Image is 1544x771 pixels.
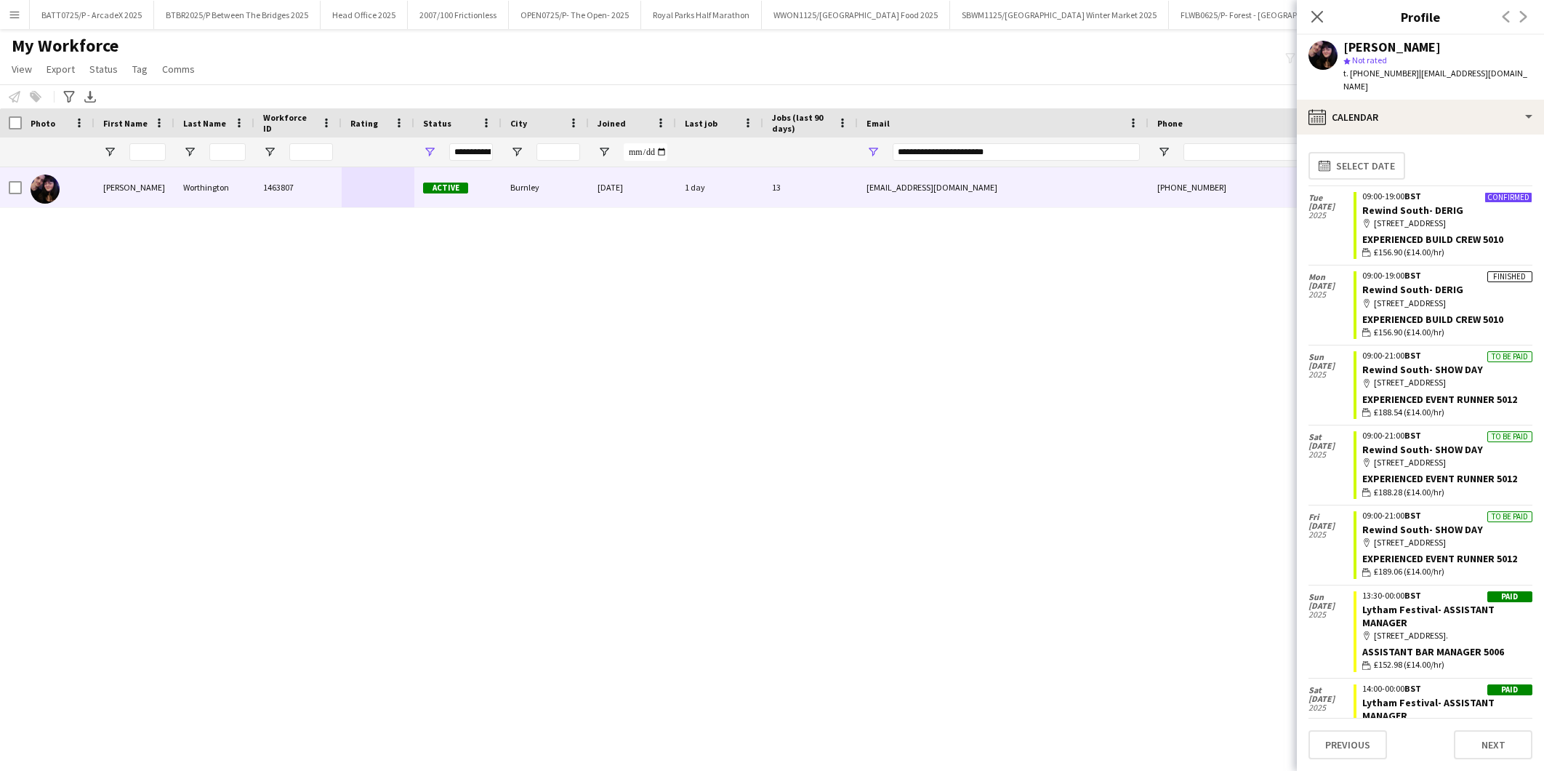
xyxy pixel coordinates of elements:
span: [DATE] [1308,361,1354,370]
button: Royal Parks Half Marathon [641,1,762,29]
div: 13:30-00:00 [1362,591,1532,600]
div: 1 day [676,167,763,207]
button: Open Filter Menu [1157,145,1170,159]
button: Open Filter Menu [103,145,116,159]
button: WWON1125/[GEOGRAPHIC_DATA] Food 2025 [762,1,950,29]
div: 09:00-19:00 [1362,192,1532,201]
div: 14:00-00:00 [1362,684,1532,693]
div: Worthington [174,167,254,207]
div: [DATE] [589,167,676,207]
span: Not rated [1352,55,1387,65]
span: £156.90 (£14.00/hr) [1374,326,1444,339]
span: Fri [1308,513,1354,522]
span: Rating [350,118,378,129]
div: To be paid [1487,511,1532,522]
a: Rewind South- DERIG [1362,283,1463,296]
div: 13 [763,167,858,207]
div: [STREET_ADDRESS] [1362,536,1532,549]
span: [DATE] [1308,202,1354,211]
input: City Filter Input [536,143,580,161]
div: 09:00-21:00 [1362,511,1532,520]
button: Open Filter Menu [867,145,880,159]
div: Experienced Event Runner 5012 [1362,552,1532,565]
span: Tag [132,63,148,76]
div: Assistant Bar Manager 5006 [1362,645,1532,658]
span: Last Name [183,118,226,129]
a: Rewind South- SHOW DAY [1362,523,1483,536]
span: Status [89,63,118,76]
input: Email Filter Input [893,143,1140,161]
a: Tag [126,60,153,79]
button: BTBR2025/P Between The Bridges 2025 [154,1,321,29]
h3: Profile [1297,7,1544,26]
button: Previous [1308,730,1387,759]
a: View [6,60,38,79]
button: SBWM1125/[GEOGRAPHIC_DATA] Winter Market 2025 [950,1,1169,29]
input: Phone Filter Input [1183,143,1326,161]
span: 2025 [1308,290,1354,299]
span: Mon [1308,273,1354,281]
a: Rewind South- SHOW DAY [1362,363,1483,376]
span: 2025 [1308,450,1354,459]
div: 09:00-21:00 [1362,431,1532,440]
input: Last Name Filter Input [209,143,246,161]
span: My Workforce [12,35,118,57]
button: Open Filter Menu [598,145,611,159]
span: [DATE] [1308,602,1354,610]
span: [DATE] [1308,281,1354,290]
a: Lytham Festival- ASSISTANT MANAGER [1362,603,1495,629]
input: Workforce ID Filter Input [289,143,333,161]
span: 2025 [1308,703,1354,712]
span: £189.06 (£14.00/hr) [1374,565,1444,578]
span: Status [423,118,451,129]
div: [EMAIL_ADDRESS][DOMAIN_NAME] [858,167,1149,207]
span: Sun [1308,353,1354,361]
a: Export [41,60,81,79]
input: Joined Filter Input [624,143,667,161]
span: BST [1404,683,1421,694]
span: BST [1404,510,1421,521]
button: BATT0725/P - ArcadeX 2025 [30,1,154,29]
div: To be paid [1487,431,1532,442]
span: Comms [162,63,195,76]
div: [STREET_ADDRESS] [1362,217,1532,230]
img: Millie Worthington [31,175,60,204]
span: Sun [1308,593,1354,602]
div: Experienced Build Crew 5010 [1362,233,1532,246]
a: Rewind South- SHOW DAY [1362,443,1483,456]
span: BST [1404,191,1421,201]
div: [STREET_ADDRESS]. [1362,629,1532,642]
div: Finished [1487,271,1532,282]
button: 2007/100 Frictionless [408,1,509,29]
a: Lytham Festival- ASSISTANT MANAGER [1362,696,1495,722]
div: [PHONE_NUMBER] [1149,167,1335,207]
div: 09:00-19:00 [1362,271,1532,280]
span: View [12,63,32,76]
span: BST [1404,430,1421,441]
div: [STREET_ADDRESS] [1362,297,1532,310]
span: Last job [685,118,717,129]
span: £152.98 (£14.00/hr) [1374,658,1444,671]
div: 1463807 [254,167,342,207]
button: Select date [1308,152,1405,180]
span: Sat [1308,686,1354,695]
div: Paid [1487,591,1532,602]
button: Open Filter Menu [263,145,276,159]
span: | [EMAIL_ADDRESS][DOMAIN_NAME] [1343,68,1527,92]
a: Rewind South- DERIG [1362,204,1463,217]
span: First Name [103,118,148,129]
span: £188.28 (£14.00/hr) [1374,486,1444,499]
span: [DATE] [1308,522,1354,530]
div: [PERSON_NAME] [1343,41,1441,54]
span: [DATE] [1308,442,1354,450]
a: Status [84,60,124,79]
button: FLWB0625/P- Forest - [GEOGRAPHIC_DATA] 2025 [1169,1,1369,29]
span: 2025 [1308,211,1354,220]
div: Paid [1487,684,1532,695]
div: 09:00-21:00 [1362,351,1532,360]
app-action-btn: Advanced filters [60,88,78,105]
span: Phone [1157,118,1183,129]
div: Calendar [1297,100,1544,135]
div: To be paid [1487,351,1532,362]
button: Next [1454,730,1532,759]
